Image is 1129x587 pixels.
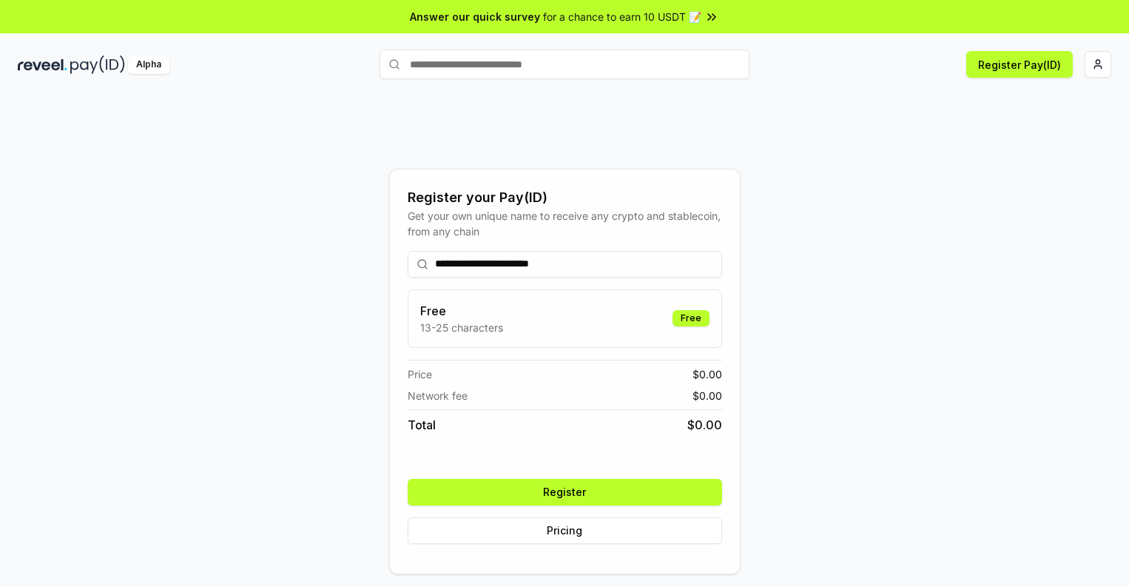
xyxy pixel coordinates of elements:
[543,9,701,24] span: for a chance to earn 10 USDT 📝
[128,56,169,74] div: Alpha
[408,366,432,382] span: Price
[408,208,722,239] div: Get your own unique name to receive any crypto and stablecoin, from any chain
[687,416,722,434] span: $ 0.00
[692,366,722,382] span: $ 0.00
[410,9,540,24] span: Answer our quick survey
[408,187,722,208] div: Register your Pay(ID)
[420,302,503,320] h3: Free
[18,56,67,74] img: reveel_dark
[408,517,722,544] button: Pricing
[408,479,722,506] button: Register
[966,51,1073,78] button: Register Pay(ID)
[692,388,722,403] span: $ 0.00
[673,310,710,326] div: Free
[408,416,436,434] span: Total
[420,320,503,335] p: 13-25 characters
[70,56,125,74] img: pay_id
[408,388,468,403] span: Network fee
